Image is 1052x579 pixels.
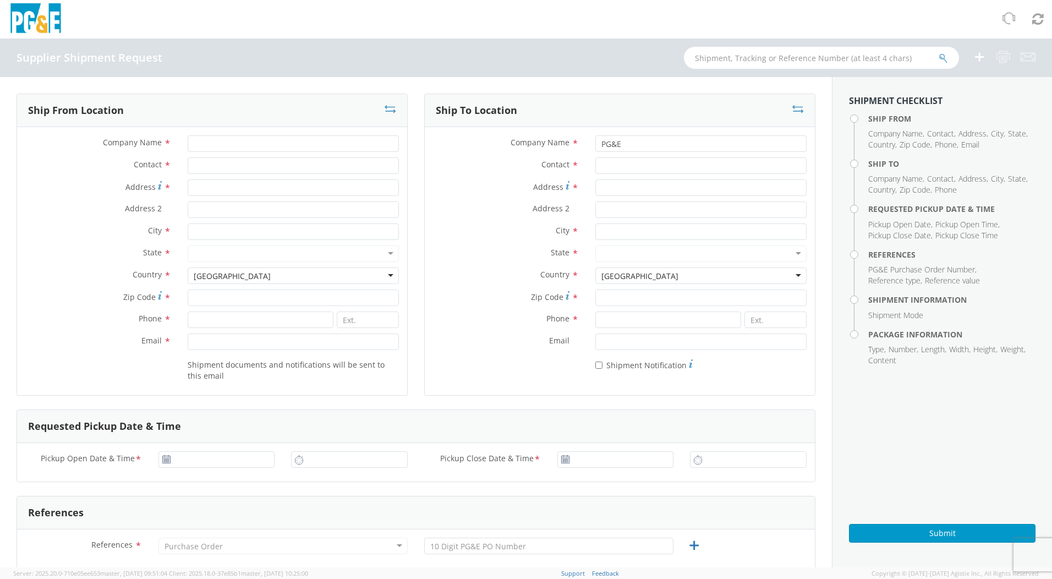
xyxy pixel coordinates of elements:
strong: Shipment Checklist [849,95,943,107]
li: , [921,344,946,355]
li: , [927,173,956,184]
span: Weight [1000,344,1024,354]
span: Pickup Close Date [868,230,931,241]
input: Ext. [744,312,807,328]
span: City [148,225,162,236]
span: Email [141,335,162,346]
input: Shipment Notification [595,362,602,369]
span: Pickup Open Date & Time [41,453,135,466]
li: , [889,344,918,355]
span: Phone [935,184,957,195]
li: , [868,184,897,195]
li: , [927,128,956,139]
li: , [935,139,958,150]
li: , [949,344,971,355]
span: State [143,247,162,258]
span: Pickup Close Date & Time [440,453,534,466]
span: Address [533,182,563,192]
span: Phone [935,139,957,150]
span: Phone [139,313,162,324]
li: , [991,128,1005,139]
input: Shipment, Tracking or Reference Number (at least 4 chars) [684,47,959,69]
li: , [868,128,924,139]
span: Length [921,344,945,354]
h4: Requested Pickup Date & Time [868,205,1035,213]
span: City [991,173,1004,184]
span: City [991,128,1004,139]
li: , [991,173,1005,184]
span: Company Name [103,137,162,148]
span: Server: 2025.20.0-710e05ee653 [13,569,167,577]
h4: Ship To [868,160,1035,168]
span: Zip Code [123,292,156,302]
span: Email [549,335,569,346]
li: , [1008,128,1028,139]
span: Reference type [868,275,920,286]
li: , [1008,173,1028,184]
span: Zip Code [900,184,930,195]
h3: Ship To Location [436,105,517,116]
span: Height [973,344,996,354]
div: [GEOGRAPHIC_DATA] [194,271,271,282]
a: Feedback [592,569,619,577]
h3: References [28,507,84,518]
li: , [958,173,988,184]
li: , [868,344,886,355]
span: master, [DATE] 09:51:04 [100,569,167,577]
span: Address [958,128,987,139]
li: , [868,139,897,150]
div: Purchase Order [165,541,223,552]
h3: Requested Pickup Date & Time [28,421,181,432]
span: Shipment Mode [868,310,923,320]
span: City [556,225,569,236]
span: Address [125,182,156,192]
span: Company Name [868,128,923,139]
span: Zip Code [531,292,563,302]
span: Country [868,139,895,150]
li: , [868,173,924,184]
span: Address 2 [533,203,569,214]
li: , [900,139,932,150]
span: State [1008,128,1026,139]
span: Contact [927,128,954,139]
input: Ext. [337,312,399,328]
span: Zip Code [900,139,930,150]
div: [GEOGRAPHIC_DATA] [601,271,678,282]
li: , [958,128,988,139]
input: 10 Digit PG&E PO Number [424,538,673,554]
span: Reference value [925,275,980,286]
span: State [551,247,569,258]
span: PG&E Purchase Order Number [868,264,975,275]
span: Company Name [511,137,569,148]
span: Width [949,344,969,354]
span: Pickup Close Time [935,230,998,241]
span: Country [540,269,569,280]
span: Phone [546,313,569,324]
label: Shipment Notification [595,358,693,371]
span: Country [133,269,162,280]
label: Shipment documents and notifications will be sent to this email [188,358,399,381]
h3: Ship From Location [28,105,124,116]
span: Number [889,344,917,354]
span: Contact [134,159,162,170]
button: Submit [849,524,1035,543]
a: Support [561,569,585,577]
h4: References [868,250,1035,259]
li: , [1000,344,1026,355]
h4: Shipment Information [868,296,1035,304]
span: References [91,539,133,550]
span: Contact [541,159,569,170]
span: Client: 2025.18.0-37e85b1 [169,569,308,577]
span: Address [958,173,987,184]
li: , [868,275,922,286]
li: , [973,344,998,355]
h4: Supplier Shipment Request [17,52,162,64]
h4: Ship From [868,114,1035,123]
span: Country [868,184,895,195]
li: , [868,264,977,275]
span: master, [DATE] 10:25:00 [241,569,308,577]
span: Type [868,344,884,354]
span: Company Name [868,173,923,184]
span: Content [868,355,896,365]
span: Pickup Open Date [868,219,931,230]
